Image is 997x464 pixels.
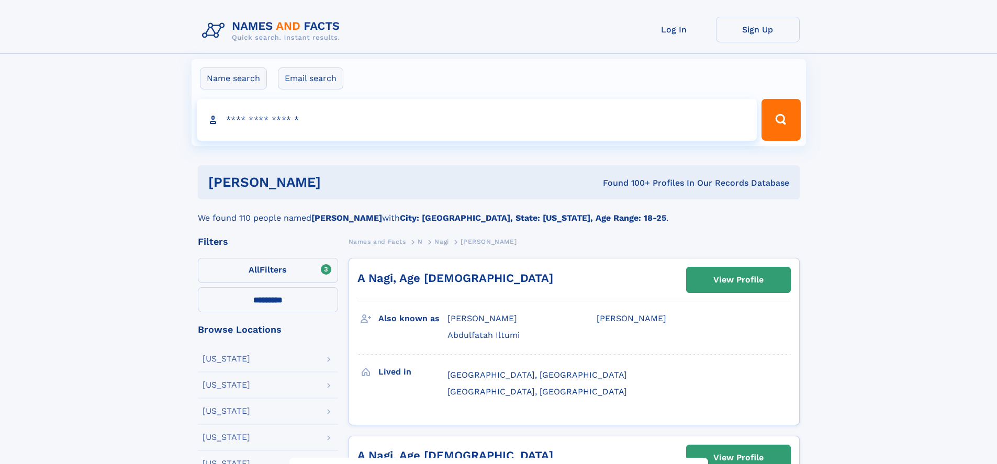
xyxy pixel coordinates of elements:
a: Names and Facts [349,235,406,248]
label: Email search [278,67,343,89]
div: View Profile [713,268,764,292]
div: We found 110 people named with . [198,199,800,224]
b: City: [GEOGRAPHIC_DATA], State: [US_STATE], Age Range: 18-25 [400,213,666,223]
a: A Nagi, Age [DEMOGRAPHIC_DATA] [357,271,553,285]
a: View Profile [687,267,790,292]
h3: Lived in [378,363,447,381]
div: Found 100+ Profiles In Our Records Database [462,177,789,189]
span: [GEOGRAPHIC_DATA], [GEOGRAPHIC_DATA] [447,387,627,397]
a: A Nagi, Age [DEMOGRAPHIC_DATA] [357,449,553,462]
a: N [418,235,423,248]
button: Search Button [761,99,800,141]
div: Filters [198,237,338,246]
a: Sign Up [716,17,800,42]
span: All [249,265,260,275]
span: N [418,238,423,245]
a: Log In [632,17,716,42]
b: [PERSON_NAME] [311,213,382,223]
div: [US_STATE] [203,407,250,415]
h1: [PERSON_NAME] [208,176,462,189]
span: [PERSON_NAME] [461,238,517,245]
div: [US_STATE] [203,355,250,363]
span: [GEOGRAPHIC_DATA], [GEOGRAPHIC_DATA] [447,370,627,380]
div: [US_STATE] [203,381,250,389]
img: Logo Names and Facts [198,17,349,45]
span: [PERSON_NAME] [447,313,517,323]
span: [PERSON_NAME] [597,313,666,323]
div: [US_STATE] [203,433,250,442]
span: Nagi [434,238,449,245]
a: Nagi [434,235,449,248]
label: Name search [200,67,267,89]
h3: Also known as [378,310,447,327]
input: search input [197,99,757,141]
label: Filters [198,258,338,283]
span: Abdulfatah Iltumi [447,330,520,340]
div: Browse Locations [198,325,338,334]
